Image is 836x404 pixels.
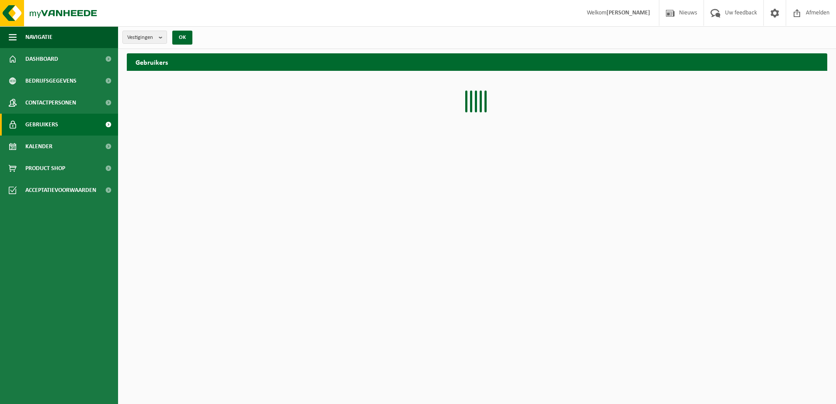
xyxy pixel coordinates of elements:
span: Acceptatievoorwaarden [25,179,96,201]
span: Kalender [25,136,52,157]
button: OK [172,31,192,45]
strong: [PERSON_NAME] [606,10,650,16]
button: Vestigingen [122,31,167,44]
span: Bedrijfsgegevens [25,70,77,92]
span: Gebruikers [25,114,58,136]
h2: Gebruikers [127,53,827,70]
span: Vestigingen [127,31,155,44]
span: Navigatie [25,26,52,48]
span: Product Shop [25,157,65,179]
span: Dashboard [25,48,58,70]
span: Contactpersonen [25,92,76,114]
